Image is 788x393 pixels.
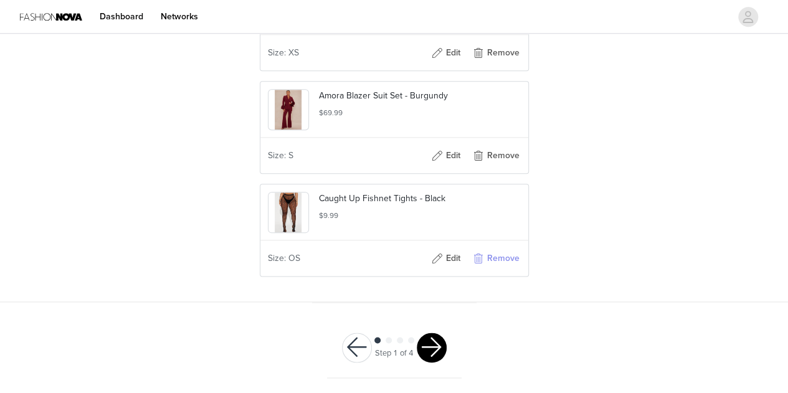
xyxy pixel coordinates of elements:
div: Step 1 of 4 [375,348,414,360]
button: Remove [471,146,521,166]
span: Size: XS [268,46,299,59]
p: Amora Blazer Suit Set - Burgundy [319,89,521,102]
button: Edit [421,146,471,166]
button: Remove [471,249,521,268]
button: Edit [421,249,471,268]
span: Size: OS [268,252,300,265]
a: Networks [153,2,206,31]
button: Remove [471,43,521,63]
img: Fashion Nova Logo [20,2,82,31]
h5: $9.99 [319,210,521,221]
a: Dashboard [92,2,151,31]
div: avatar [742,7,754,27]
img: product image [275,192,301,232]
img: product image [275,90,301,130]
h5: $69.99 [319,107,521,118]
button: Edit [421,43,471,63]
span: Size: S [268,149,293,162]
p: Caught Up Fishnet Tights - Black [319,192,521,205]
